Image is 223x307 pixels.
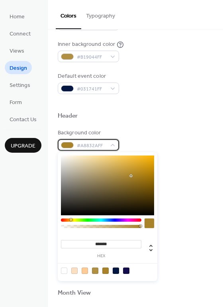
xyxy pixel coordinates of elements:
span: #031741FF [77,85,106,93]
div: rgb(250, 223, 195) [71,268,78,274]
div: Month View [58,289,91,297]
a: Form [5,95,27,108]
a: Contact Us [5,112,41,126]
span: #FADFC3 [77,21,106,30]
a: Connect [5,27,35,40]
div: rgb(252, 203, 150) [82,268,88,274]
a: Home [5,10,29,23]
div: rgb(177, 144, 68) [92,268,98,274]
span: #B19044FF [77,53,106,61]
span: Views [10,47,24,55]
div: rgb(255, 255, 255) [61,268,67,274]
span: Connect [10,30,31,38]
label: hex [61,254,141,258]
a: Views [5,44,29,57]
div: Header [58,112,78,120]
button: Upgrade [5,138,41,153]
div: Background color [58,129,117,137]
div: Inner background color [58,40,115,49]
div: rgb(3, 23, 65) [113,268,119,274]
span: Home [10,13,25,21]
div: rgb(168, 131, 42) [102,268,109,274]
span: Settings [10,81,30,90]
a: Settings [5,78,35,91]
div: rgb(19, 13, 76) [123,268,129,274]
span: Contact Us [10,116,37,124]
a: Design [5,61,32,74]
span: Design [10,64,27,73]
span: Upgrade [11,142,35,150]
span: Form [10,98,22,107]
div: Default event color [58,72,117,81]
span: #A8832AFF [77,142,106,150]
